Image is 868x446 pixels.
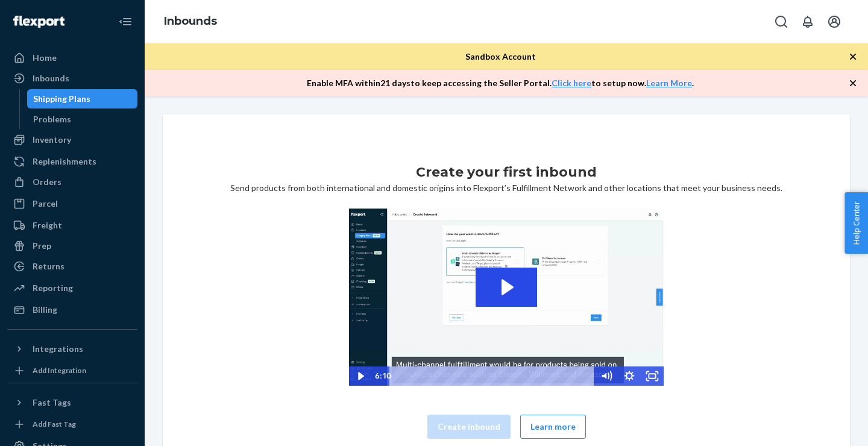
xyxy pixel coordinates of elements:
[33,240,51,252] div: Prep
[33,397,71,409] div: Fast Tags
[796,10,820,34] button: Open notifications
[646,78,692,88] a: Learn More
[349,366,372,386] button: Play Video
[33,198,58,210] div: Parcel
[33,72,69,84] div: Inbounds
[113,10,137,34] button: Close Navigation
[7,257,137,276] a: Returns
[7,69,137,88] a: Inbounds
[769,10,793,34] button: Open Search Box
[595,366,618,386] button: Mute
[33,260,64,272] div: Returns
[7,48,137,68] a: Home
[33,155,96,168] div: Replenishments
[33,93,90,105] div: Shipping Plans
[641,366,664,386] button: Fullscreen
[7,216,137,235] a: Freight
[416,163,597,182] h1: Create your first inbound
[154,4,227,39] ol: breadcrumbs
[7,278,137,298] a: Reporting
[33,365,86,375] div: Add Integration
[349,209,664,386] img: Video Thumbnail
[7,194,137,213] a: Parcel
[33,343,83,355] div: Integrations
[618,366,641,386] button: Show settings menu
[790,410,856,440] iframe: Opens a widget where you can chat to one of our agents
[520,415,586,439] button: Learn more
[7,152,137,171] a: Replenishments
[427,415,511,439] button: Create inbound
[33,304,57,316] div: Billing
[7,130,137,149] a: Inventory
[33,134,71,146] div: Inventory
[7,172,137,192] a: Orders
[13,16,64,28] img: Flexport logo
[33,52,57,64] div: Home
[307,77,694,89] p: Enable MFA within 21 days to keep accessing the Seller Portal. to setup now. .
[27,110,138,129] a: Problems
[33,282,73,294] div: Reporting
[7,300,137,319] a: Billing
[398,366,589,386] div: Playbar
[33,113,71,125] div: Problems
[7,363,137,378] a: Add Integration
[27,89,138,108] a: Shipping Plans
[552,78,591,88] a: Click here
[33,176,61,188] div: Orders
[33,419,76,429] div: Add Fast Tag
[7,417,137,432] a: Add Fast Tag
[7,236,137,256] a: Prep
[7,339,137,359] button: Integrations
[822,10,846,34] button: Open account menu
[164,14,217,28] a: Inbounds
[7,393,137,412] button: Fast Tags
[476,268,537,307] button: Play Video: 2023-09-11_Flexport_Inbounds_HighRes
[33,219,62,231] div: Freight
[465,51,536,61] span: Sandbox Account
[844,192,868,254] button: Help Center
